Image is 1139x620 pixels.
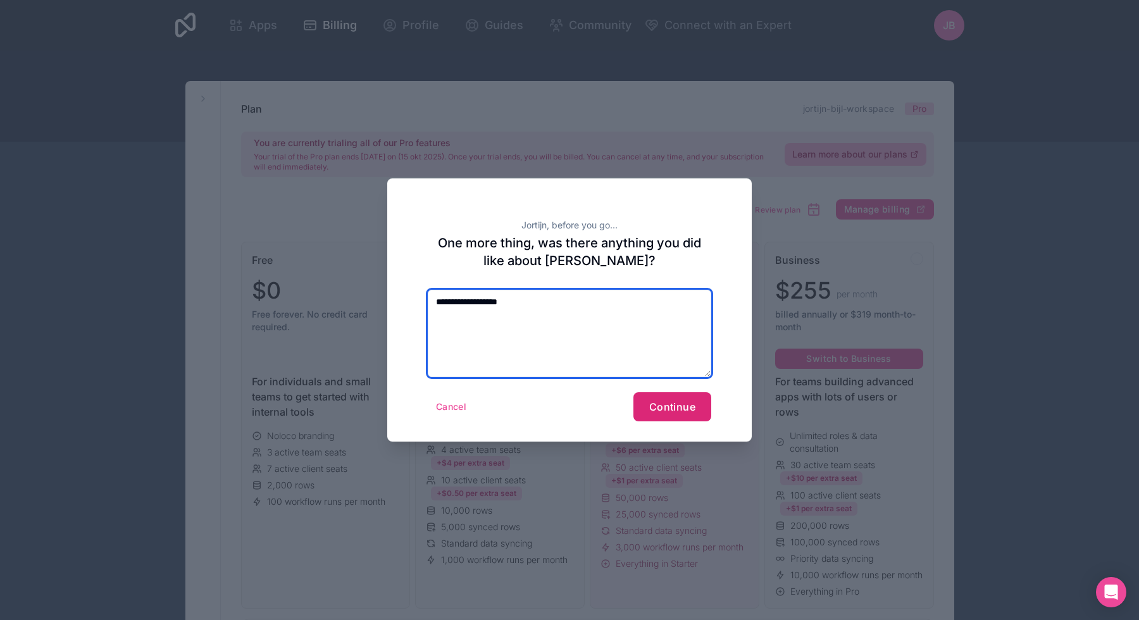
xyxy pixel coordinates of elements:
[1096,577,1126,607] div: Open Intercom Messenger
[633,392,711,421] button: Continue
[428,397,475,417] button: Cancel
[428,219,711,232] h2: Jortijn, before you go...
[428,234,711,270] h2: One more thing, was there anything you did like about [PERSON_NAME]?
[649,400,695,413] span: Continue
